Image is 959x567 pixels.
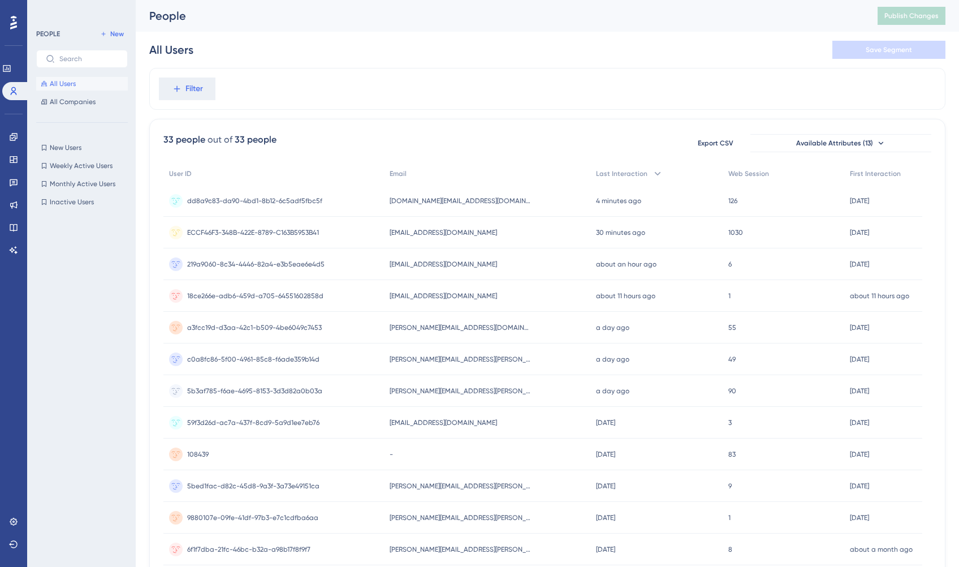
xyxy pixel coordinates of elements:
span: [PERSON_NAME][EMAIL_ADDRESS][PERSON_NAME][DOMAIN_NAME] [390,482,531,491]
span: 55 [728,323,736,332]
button: Weekly Active Users [36,159,128,173]
span: Last Interaction [596,169,647,178]
time: [DATE] [596,482,615,490]
span: All Companies [50,97,96,106]
span: User ID [169,169,192,178]
time: a day ago [596,387,629,395]
time: 30 minutes ago [596,229,645,237]
span: 1 [728,291,731,300]
button: All Users [36,77,128,91]
span: [EMAIL_ADDRESS][DOMAIN_NAME] [390,291,497,300]
time: [DATE] [596,419,615,427]
span: Filter [185,82,203,96]
span: Web Session [728,169,769,178]
div: People [149,8,849,24]
span: Save Segment [866,45,912,54]
time: about a month ago [850,545,913,553]
span: 5bed1fac-d82c-45d8-9a3f-3a73e49151ca [187,482,319,491]
time: about 11 hours ago [596,292,655,300]
time: a day ago [596,324,629,332]
span: c0a8fc86-5f00-4961-85c8-f6ade359b14d [187,355,319,364]
span: 9 [728,482,732,491]
span: ECCF46F3-348B-422E-8789-C163B5953B41 [187,228,319,237]
span: 18ce266e-adb6-459d-a705-64551602858d [187,291,323,300]
span: Export CSV [698,139,733,148]
time: [DATE] [850,419,869,427]
span: 8 [728,545,732,554]
span: First Interaction [850,169,901,178]
span: [PERSON_NAME][EMAIL_ADDRESS][PERSON_NAME][DOMAIN_NAME] [390,513,531,522]
span: [PERSON_NAME][EMAIL_ADDRESS][PERSON_NAME][DOMAIN_NAME] [390,355,531,364]
span: 1030 [728,228,743,237]
span: 1 [728,513,731,522]
time: [DATE] [596,450,615,458]
time: [DATE] [596,514,615,522]
input: Search [59,55,118,63]
time: about 11 hours ago [850,292,909,300]
span: 219a9060-8c34-4446-82a4-e3b5eae6e4d5 [187,260,325,269]
span: New [110,29,124,38]
div: 33 people [163,133,205,147]
button: New Users [36,141,128,154]
button: All Companies [36,95,128,109]
time: [DATE] [850,482,869,490]
button: New [96,27,128,41]
span: 83 [728,450,736,459]
time: [DATE] [850,229,869,237]
button: Filter [159,78,215,100]
time: [DATE] [850,197,869,205]
span: 59f3d26d-ac7a-437f-8cd9-5a9d1ee7eb76 [187,418,319,427]
button: Save Segment [832,41,945,59]
span: 49 [728,355,736,364]
time: [DATE] [850,260,869,268]
span: 9880107e-09fe-41df-97b3-e7c1cdfba6aa [187,513,318,522]
span: [EMAIL_ADDRESS][DOMAIN_NAME] [390,228,497,237]
span: New Users [50,143,81,152]
div: 33 people [235,133,277,147]
time: [DATE] [850,514,869,522]
span: - [390,450,393,459]
span: All Users [50,79,76,88]
button: Available Attributes (13) [750,134,931,152]
button: Export CSV [687,134,744,152]
span: [EMAIL_ADDRESS][DOMAIN_NAME] [390,260,497,269]
span: [PERSON_NAME][EMAIL_ADDRESS][DOMAIN_NAME] [390,323,531,332]
time: a day ago [596,355,629,363]
span: 5b3af785-f6ae-4695-8153-3d3d82a0b03a [187,386,322,396]
span: Monthly Active Users [50,179,115,188]
time: [DATE] [850,387,869,395]
span: 3 [728,418,732,427]
span: [EMAIL_ADDRESS][DOMAIN_NAME] [390,418,497,427]
time: 4 minutes ago [596,197,641,205]
time: [DATE] [596,545,615,553]
span: 90 [728,386,736,396]
span: Publish Changes [884,11,939,20]
span: Available Attributes (13) [796,139,873,148]
button: Inactive Users [36,195,128,209]
span: 6f1f7dba-21fc-46bc-b32a-a98b17f8f9f7 [187,545,310,554]
span: 108439 [187,450,209,459]
time: [DATE] [850,324,869,332]
span: [PERSON_NAME][EMAIL_ADDRESS][PERSON_NAME][DOMAIN_NAME] [390,545,531,554]
span: Weekly Active Users [50,161,113,170]
span: Email [390,169,407,178]
span: [PERSON_NAME][EMAIL_ADDRESS][PERSON_NAME][DOMAIN_NAME] [390,386,531,396]
span: Inactive Users [50,197,94,207]
button: Publish Changes [878,7,945,25]
div: All Users [149,42,193,58]
span: 126 [728,196,737,205]
span: 6 [728,260,732,269]
time: [DATE] [850,355,869,363]
time: about an hour ago [596,260,656,268]
time: [DATE] [850,450,869,458]
div: out of [208,133,232,147]
span: a3fcc19d-d3aa-42c1-b509-4be6049c7453 [187,323,322,332]
div: PEOPLE [36,29,60,38]
span: [DOMAIN_NAME][EMAIL_ADDRESS][DOMAIN_NAME] [390,196,531,205]
button: Monthly Active Users [36,177,128,191]
span: dd8a9c83-da90-4bd1-8b12-6c5adf5fbc5f [187,196,322,205]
